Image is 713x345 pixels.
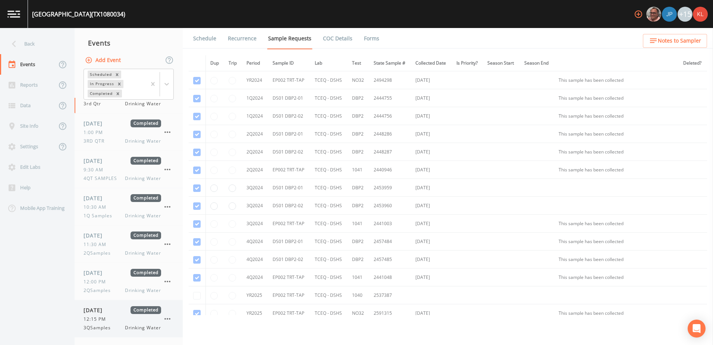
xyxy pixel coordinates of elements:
[84,316,110,323] span: 12:15 PM
[411,143,452,161] td: [DATE]
[411,215,452,233] td: [DATE]
[88,80,115,88] div: In Progress
[268,89,310,107] td: DS01 DBP2-01
[554,89,679,107] td: This sample has been collected
[84,175,122,182] span: 4QT SAMPLES
[348,215,369,233] td: 1041
[84,231,108,239] span: [DATE]
[88,71,113,78] div: Scheduled
[84,287,115,294] span: 2QSamples
[310,89,348,107] td: TCEQ - DSHS
[114,90,122,97] div: Remove Completed
[242,71,268,89] td: YR2024
[411,55,452,71] th: Collected Date
[554,143,679,161] td: This sample has been collected
[348,268,369,286] td: 1041
[348,143,369,161] td: DBP2
[84,119,108,127] span: [DATE]
[131,157,161,165] span: Completed
[125,250,161,257] span: Drinking Water
[131,306,161,314] span: Completed
[268,107,310,125] td: DS01 DBP2-02
[268,161,310,179] td: EP002 TRT-TAP
[84,212,117,219] span: 1Q Samples
[75,226,183,263] a: [DATE]Completed11:30 AM2QSamplesDrinking Water
[348,161,369,179] td: 1041
[411,89,452,107] td: [DATE]
[84,324,115,331] span: 3QSamples
[310,71,348,89] td: TCEQ - DSHS
[84,129,107,136] span: 1:00 PM
[88,90,114,97] div: Completed
[242,55,268,71] th: Period
[369,233,411,251] td: 2457484
[84,204,111,211] span: 10:30 AM
[348,286,369,304] td: 1040
[369,143,411,161] td: 2448287
[32,10,125,19] div: [GEOGRAPHIC_DATA] (TX1080034)
[131,119,161,127] span: Completed
[643,34,707,48] button: Notes to Sampler
[242,161,268,179] td: 2Q2024
[646,7,662,22] div: Mike Franklin
[242,89,268,107] td: 1Q2024
[369,268,411,286] td: 2441048
[411,161,452,179] td: [DATE]
[75,34,183,52] div: Events
[554,107,679,125] td: This sample has been collected
[662,7,677,22] img: 41241ef155101aa6d92a04480b0d0000
[267,28,312,49] a: Sample Requests
[268,304,310,322] td: EP002 TRT-TAP
[554,125,679,143] td: This sample has been collected
[348,89,369,107] td: DBP2
[369,107,411,125] td: 2444756
[554,251,679,268] td: This sample has been collected
[131,269,161,277] span: Completed
[369,251,411,268] td: 2457485
[369,55,411,71] th: State Sample #
[206,55,224,71] th: Dup
[411,71,452,89] td: [DATE]
[348,304,369,322] td: NO32
[310,161,348,179] td: TCEQ - DSHS
[113,71,121,78] div: Remove Scheduled
[75,151,183,188] a: [DATE]Completed9:30 AM4QT SAMPLESDrinking Water
[369,215,411,233] td: 2441003
[369,197,411,215] td: 2453960
[242,179,268,197] td: 3Q2024
[84,279,110,285] span: 12:00 PM
[268,233,310,251] td: DS01 DBP2-01
[369,125,411,143] td: 2448286
[411,268,452,286] td: [DATE]
[411,251,452,268] td: [DATE]
[310,233,348,251] td: TCEQ - DSHS
[192,28,217,49] a: Schedule
[679,55,707,71] th: Deleted?
[84,241,111,248] span: 11:30 AM
[678,7,692,22] div: +15
[348,251,369,268] td: DBP2
[268,125,310,143] td: DS01 DBP2-01
[369,71,411,89] td: 2494298
[369,161,411,179] td: 2440946
[348,107,369,125] td: DBP2
[84,306,108,314] span: [DATE]
[310,251,348,268] td: TCEQ - DSHS
[84,167,108,173] span: 9:30 AM
[75,188,183,226] a: [DATE]Completed10:30 AM1Q SamplesDrinking Water
[84,53,124,67] button: Add Event
[369,179,411,197] td: 2453959
[242,304,268,322] td: YR2025
[268,215,310,233] td: EP002 TRT-TAP
[520,55,554,71] th: Season End
[554,161,679,179] td: This sample has been collected
[411,197,452,215] td: [DATE]
[411,125,452,143] td: [DATE]
[242,233,268,251] td: 4Q2024
[242,125,268,143] td: 2Q2024
[268,197,310,215] td: DS01 DBP2-02
[322,28,354,49] a: COC Details
[363,28,380,49] a: Forms
[662,7,677,22] div: Joshua gere Paul
[125,324,161,331] span: Drinking Water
